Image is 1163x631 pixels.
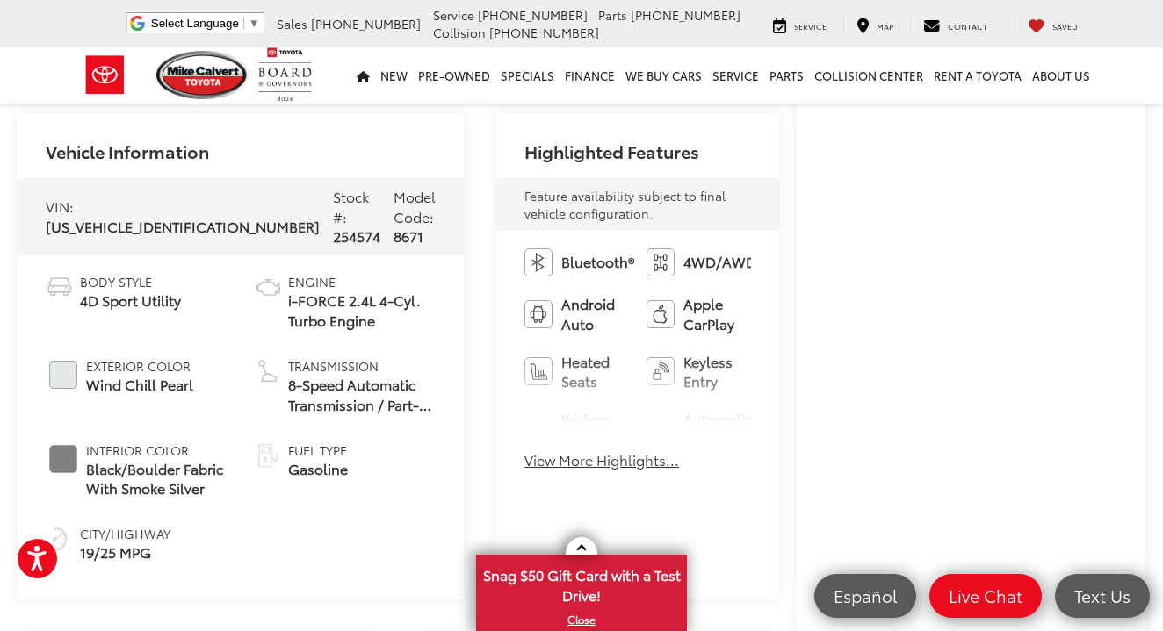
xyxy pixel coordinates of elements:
[760,16,840,33] a: Service
[910,16,1000,33] a: Contact
[86,441,228,459] span: Interior Color
[80,542,170,563] span: 19/25 MPG
[80,525,170,542] span: City/Highway
[413,47,495,104] a: Pre-Owned
[394,186,436,226] span: Model Code:
[825,584,906,606] span: Español
[877,20,893,32] span: Map
[46,525,74,553] img: Fuel Economy
[80,290,181,311] span: 4D Sport Utility
[809,47,928,104] a: Collision Center
[394,226,423,246] span: 8671
[478,6,588,24] span: [PHONE_NUMBER]
[375,47,413,104] a: New
[311,15,421,32] span: [PHONE_NUMBER]
[351,47,375,104] a: Home
[478,556,685,610] span: Snag $50 Gift Card with a Test Drive!
[433,6,474,24] span: Service
[333,186,369,226] span: Stock #:
[151,17,239,30] span: Select Language
[598,6,627,24] span: Parts
[561,252,634,272] span: Bluetooth®
[560,47,620,104] a: Finance
[524,450,679,470] button: View More Highlights...
[940,584,1031,606] span: Live Chat
[86,375,193,395] span: Wind Chill Pearl
[86,459,228,499] span: Black/Boulder Fabric With Smoke Silver
[46,216,320,236] span: [US_VEHICLE_IDENTIFICATION_NUMBER]
[929,574,1042,618] a: Live Chat
[1055,574,1150,618] a: Text Us
[683,252,756,272] span: 4WD/AWD
[156,51,249,99] img: Mike Calvert Toyota
[433,24,486,41] span: Collision
[333,226,380,246] span: 254574
[1027,47,1095,104] a: About Us
[524,141,699,161] h2: Highlighted Features
[151,17,260,30] a: Select Language​
[683,352,751,392] span: Keyless Entry
[86,357,193,375] span: Exterior Color
[948,20,987,32] span: Contact
[524,187,726,222] span: Feature availability subject to final vehicle configuration.
[288,459,348,479] span: Gasoline
[243,17,244,30] span: ​
[843,16,907,33] a: Map
[49,445,77,473] span: #808080
[288,273,436,290] span: Engine
[1052,20,1078,32] span: Saved
[683,294,751,334] span: Apple CarPlay
[72,47,138,104] img: Toyota
[1065,584,1139,606] span: Text Us
[647,300,675,328] img: Apple CarPlay
[524,248,553,276] img: Bluetooth®
[647,248,675,276] img: 4WD/AWD
[764,47,809,104] a: Parts
[277,15,307,32] span: Sales
[1015,16,1091,33] a: My Saved Vehicles
[49,361,77,389] span: #E3E9E9
[288,441,348,459] span: Fuel Type
[288,290,436,331] span: i-FORCE 2.4L 4-Cyl. Turbo Engine
[620,47,707,104] a: WE BUY CARS
[707,47,764,104] a: Service
[288,357,436,375] span: Transmission
[794,20,827,32] span: Service
[489,24,599,41] span: [PHONE_NUMBER]
[814,574,916,618] a: Español
[928,47,1027,104] a: Rent a Toyota
[80,273,181,290] span: Body Style
[288,375,436,415] span: 8-Speed Automatic Transmission / Part-time 4-Wheel Drive
[561,294,629,334] span: Android Auto
[495,47,560,104] a: Specials
[631,6,740,24] span: [PHONE_NUMBER]
[561,352,629,392] span: Heated Seats
[524,300,553,328] img: Android Auto
[249,17,260,30] span: ▼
